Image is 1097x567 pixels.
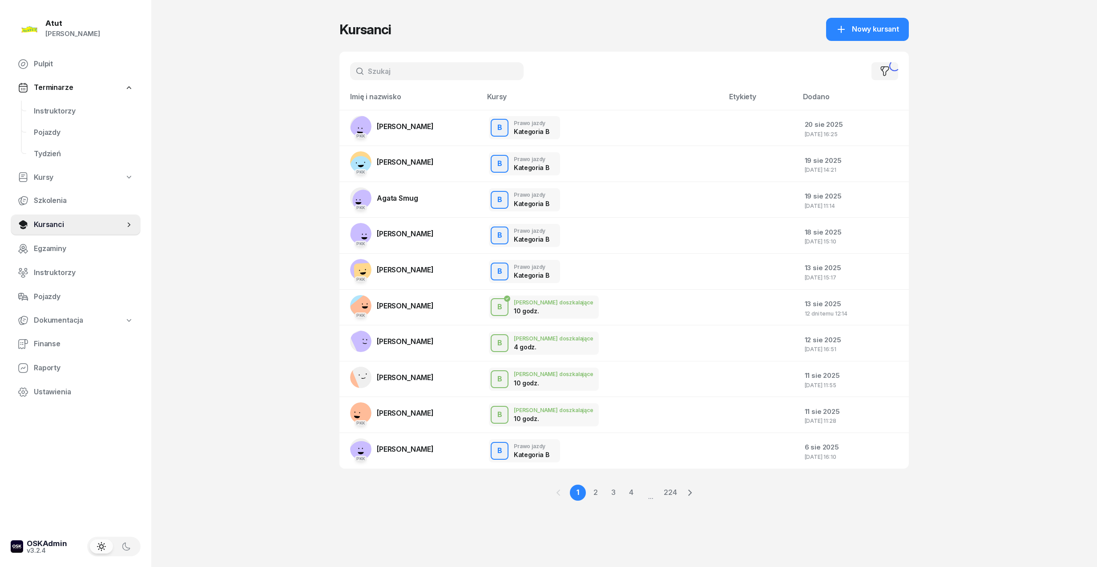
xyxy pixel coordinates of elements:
a: Terminarze [11,77,141,98]
div: 10 godz. [514,379,560,387]
div: 11 sie 2025 [805,370,902,381]
a: [PERSON_NAME] [350,331,434,352]
button: B [491,155,508,173]
th: Imię i nazwisko [339,91,482,110]
a: PKK[PERSON_NAME] [350,438,434,460]
div: [PERSON_NAME] [45,28,100,40]
a: Kursanci [11,214,141,235]
span: Pojazdy [34,127,133,138]
a: Szkolenia [11,190,141,211]
div: Prawo jazdy [514,264,549,270]
div: 18 sie 2025 [805,227,902,238]
div: 20 sie 2025 [805,119,902,130]
span: Instruktorzy [34,105,133,117]
div: OSKAdmin [27,540,67,547]
span: Raporty [34,362,133,374]
div: 10 godz. [514,307,560,315]
a: Nowy kursant [826,18,909,41]
div: [DATE] 14:21 [805,167,902,173]
div: PKK [355,241,367,247]
div: PKK [355,169,367,175]
div: Prawo jazdy [514,228,549,234]
a: PKKAgata Smug [350,187,418,209]
div: [PERSON_NAME] doszkalające [514,371,593,377]
div: Kategoria B [514,271,549,279]
div: Prawo jazdy [514,443,549,449]
span: [PERSON_NAME] [377,445,434,454]
div: B [494,336,506,351]
button: B [491,119,508,137]
div: [DATE] 15:17 [805,275,902,280]
div: [PERSON_NAME] doszkalające [514,336,593,341]
div: Kategoria B [514,451,549,458]
a: Instruktorzy [11,262,141,283]
input: Szukaj [350,62,524,80]
span: [PERSON_NAME] [377,373,434,382]
div: PKK [355,276,367,282]
div: B [494,264,506,279]
span: Agata Smug [377,194,418,202]
div: PKK [355,205,367,211]
div: [DATE] 11:14 [805,203,902,209]
button: B [491,191,508,209]
div: 11 sie 2025 [805,406,902,417]
a: 4 [623,485,639,501]
div: 4 godz. [514,343,560,351]
div: 12 dni temu 12:14 [805,311,902,316]
span: Kursy [34,172,53,183]
a: 1 [570,485,586,501]
div: PKK [355,456,367,462]
div: B [494,300,506,315]
div: Kategoria B [514,235,549,243]
a: Raporty [11,357,141,379]
div: [PERSON_NAME] doszkalające [514,300,593,305]
div: 13 sie 2025 [805,298,902,310]
div: PKK [355,133,367,139]
div: [DATE] 16:25 [805,131,902,137]
a: 224 [662,485,678,501]
div: v3.2.4 [27,547,67,554]
div: [DATE] 16:51 [805,346,902,352]
span: [PERSON_NAME] [377,122,434,131]
th: Dodano [798,91,909,110]
a: Instruktorzy [27,101,141,122]
div: [PERSON_NAME] doszkalające [514,407,593,413]
span: Tydzień [34,148,133,160]
div: 12 sie 2025 [805,334,902,346]
div: B [494,121,506,136]
th: Kursy [482,91,724,110]
button: B [491,334,508,352]
a: PKK[PERSON_NAME] [350,402,434,424]
a: Pojazdy [11,286,141,308]
span: Egzaminy [34,243,133,255]
div: B [494,372,506,387]
div: Prawo jazdy [514,192,549,198]
span: Dokumentacja [34,315,83,326]
a: PKK[PERSON_NAME] [350,295,434,316]
div: [DATE] 11:55 [805,382,902,388]
div: [DATE] 11:28 [805,418,902,424]
a: PKK[PERSON_NAME] [350,116,434,137]
div: 19 sie 2025 [805,190,902,202]
a: PKK[PERSON_NAME] [350,151,434,173]
button: B [491,406,508,424]
span: Pojazdy [34,291,133,303]
span: [PERSON_NAME] [377,229,434,238]
th: Etykiety [724,91,797,110]
span: Nowy kursant [852,24,899,35]
span: [PERSON_NAME] [377,158,434,166]
span: Kursanci [34,219,125,231]
a: Kursy [11,167,141,188]
span: Pulpit [34,58,133,70]
h1: Kursanci [339,21,391,37]
div: B [494,228,506,243]
button: B [491,263,508,280]
span: Ustawienia [34,386,133,398]
div: Kategoria B [514,164,549,171]
a: Ustawienia [11,381,141,403]
a: 3 [605,485,621,501]
span: [PERSON_NAME] [377,409,434,417]
button: B [491,298,508,316]
span: Finanse [34,338,133,350]
div: B [494,192,506,207]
